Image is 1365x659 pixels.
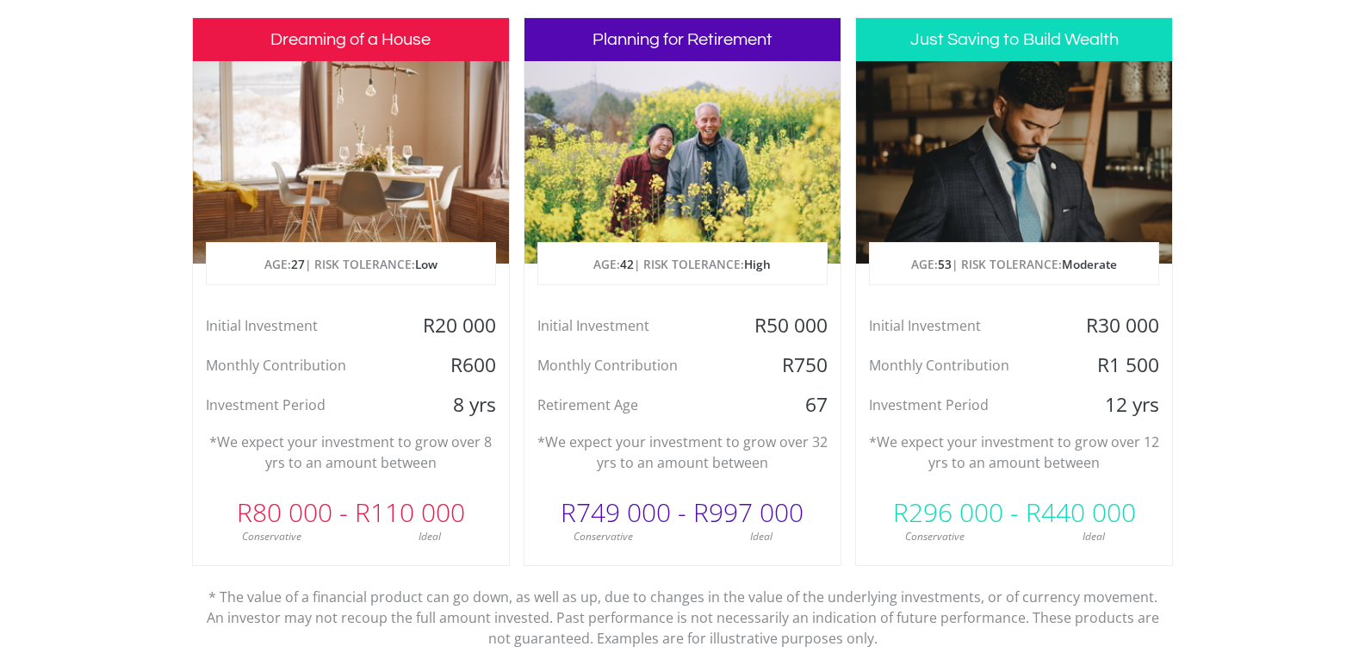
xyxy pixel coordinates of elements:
[856,529,1014,544] div: Conservative
[206,432,496,473] p: *We expect your investment to grow over 8 yrs to an amount between
[856,392,1067,418] div: Investment Period
[870,243,1158,286] p: AGE: | RISK TOLERANCE:
[856,18,1172,61] h3: Just Saving to Build Wealth
[938,256,952,272] span: 53
[735,352,841,378] div: R750
[538,243,827,286] p: AGE: | RISK TOLERANCE:
[856,313,1067,339] div: Initial Investment
[351,529,509,544] div: Ideal
[291,256,305,272] span: 27
[620,256,634,272] span: 42
[524,392,735,418] div: Retirement Age
[735,392,841,418] div: 67
[193,313,404,339] div: Initial Investment
[524,487,841,538] div: R749 000 - R997 000
[869,432,1159,473] p: *We expect your investment to grow over 12 yrs to an amount between
[682,529,841,544] div: Ideal
[744,256,771,272] span: High
[205,566,1161,649] p: * The value of a financial product can go down, as well as up, due to changes in the value of the...
[856,487,1172,538] div: R296 000 - R440 000
[403,313,508,339] div: R20 000
[1062,256,1117,272] span: Moderate
[1067,392,1172,418] div: 12 yrs
[524,18,841,61] h3: Planning for Retirement
[415,256,437,272] span: Low
[403,392,508,418] div: 8 yrs
[193,487,509,538] div: R80 000 - R110 000
[193,352,404,378] div: Monthly Contribution
[193,18,509,61] h3: Dreaming of a House
[735,313,841,339] div: R50 000
[537,432,828,473] p: *We expect your investment to grow over 32 yrs to an amount between
[207,243,495,286] p: AGE: | RISK TOLERANCE:
[1067,313,1172,339] div: R30 000
[524,313,735,339] div: Initial Investment
[193,392,404,418] div: Investment Period
[1014,529,1173,544] div: Ideal
[524,529,683,544] div: Conservative
[193,529,351,544] div: Conservative
[403,352,508,378] div: R600
[524,352,735,378] div: Monthly Contribution
[856,352,1067,378] div: Monthly Contribution
[1067,352,1172,378] div: R1 500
